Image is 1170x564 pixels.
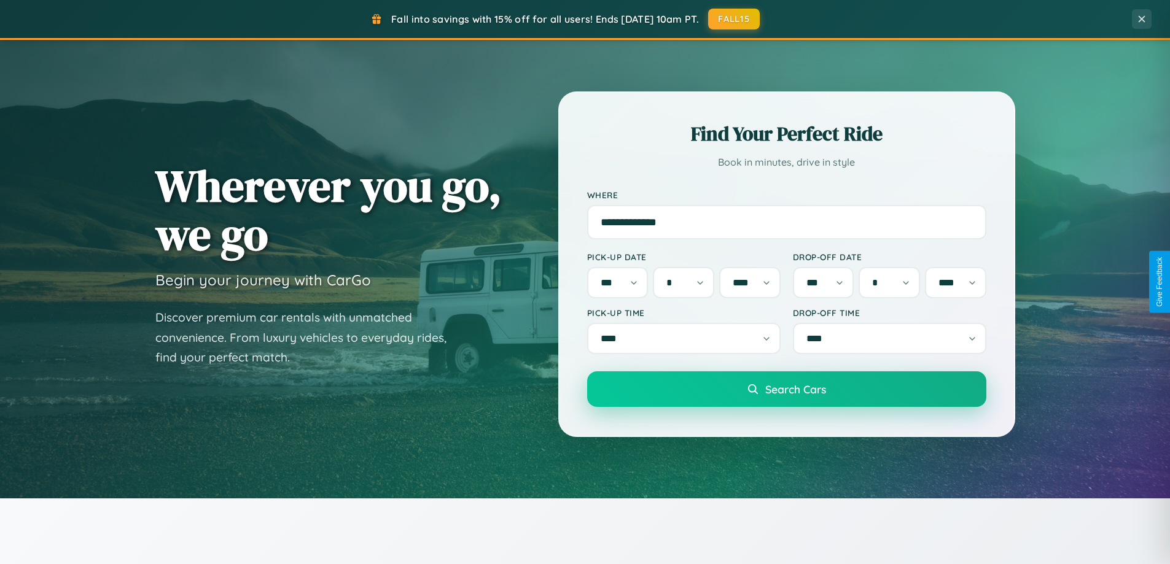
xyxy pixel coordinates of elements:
p: Book in minutes, drive in style [587,153,986,171]
button: Search Cars [587,371,986,407]
span: Fall into savings with 15% off for all users! Ends [DATE] 10am PT. [391,13,699,25]
label: Drop-off Date [793,252,986,262]
button: FALL15 [708,9,760,29]
label: Where [587,190,986,200]
h3: Begin your journey with CarGo [155,271,371,289]
label: Drop-off Time [793,307,986,318]
label: Pick-up Date [587,252,781,262]
label: Pick-up Time [587,307,781,318]
p: Discover premium car rentals with unmatched convenience. From luxury vehicles to everyday rides, ... [155,307,462,368]
h1: Wherever you go, we go [155,161,502,258]
div: Give Feedback [1155,257,1164,307]
h2: Find Your Perfect Ride [587,120,986,147]
span: Search Cars [765,382,826,396]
